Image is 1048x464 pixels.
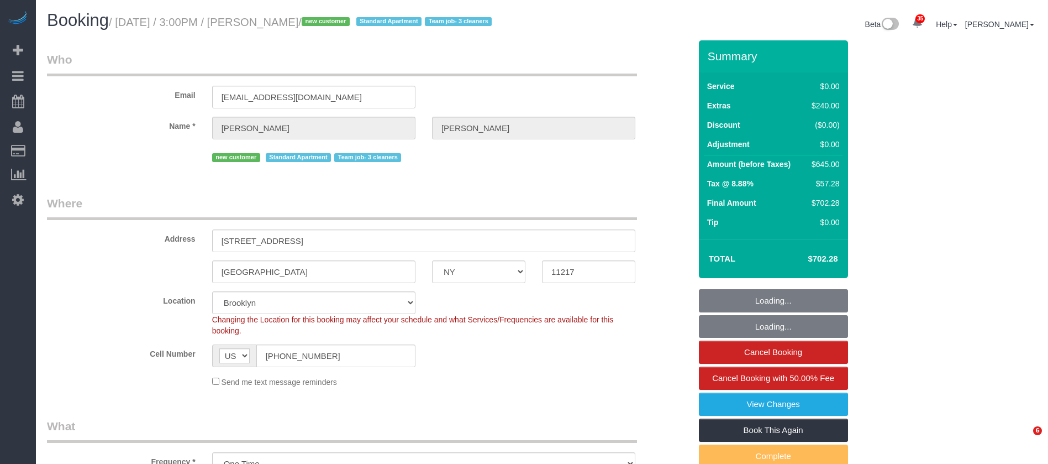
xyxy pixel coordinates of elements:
input: Zip Code [542,260,635,283]
div: $702.28 [807,197,839,208]
a: Help [936,20,957,29]
input: City [212,260,415,283]
small: / [DATE] / 3:00PM / [PERSON_NAME] [109,16,495,28]
label: Amount (before Taxes) [707,159,791,170]
span: Team job- 3 cleaners [334,153,401,162]
label: Adjustment [707,139,750,150]
span: Send me text message reminders [222,378,337,387]
legend: Who [47,51,637,76]
input: Email [212,86,415,108]
img: Automaid Logo [7,11,29,27]
label: Extras [707,100,731,111]
a: [PERSON_NAME] [965,20,1034,29]
label: Tip [707,217,719,228]
span: new customer [212,153,260,162]
iframe: Intercom live chat [1010,426,1037,453]
span: new customer [302,17,350,26]
input: Last Name [432,117,635,139]
label: Service [707,81,735,92]
div: $0.00 [807,139,839,150]
legend: What [47,418,637,443]
span: 6 [1033,426,1042,435]
span: Standard Apartment [356,17,422,26]
span: 35 [915,14,925,23]
a: Beta [865,20,899,29]
a: Cancel Booking with 50.00% Fee [699,367,848,390]
input: First Name [212,117,415,139]
a: View Changes [699,393,848,416]
a: 35 [907,11,928,35]
label: Final Amount [707,197,756,208]
div: $645.00 [807,159,839,170]
div: ($0.00) [807,119,839,131]
label: Discount [707,119,740,131]
a: Book This Again [699,419,848,442]
span: Team job- 3 cleaners [425,17,492,26]
span: Cancel Booking with 50.00% Fee [712,373,834,383]
div: $0.00 [807,217,839,228]
h3: Summary [708,50,842,62]
span: / [298,16,495,28]
div: $0.00 [807,81,839,92]
span: Standard Apartment [266,153,331,162]
img: New interface [881,18,899,32]
h4: $702.28 [775,254,838,264]
div: $240.00 [807,100,839,111]
legend: Where [47,195,637,220]
label: Location [39,291,204,306]
input: Cell Number [256,345,415,367]
label: Address [39,230,204,244]
label: Email [39,86,204,101]
span: Changing the Location for this booking may affect your schedule and what Services/Frequencies are... [212,315,614,335]
div: $57.28 [807,178,839,189]
label: Tax @ 8.88% [707,178,754,189]
label: Name * [39,117,204,132]
label: Cell Number [39,345,204,359]
span: Booking [47,11,109,30]
a: Cancel Booking [699,341,848,364]
strong: Total [709,254,736,263]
